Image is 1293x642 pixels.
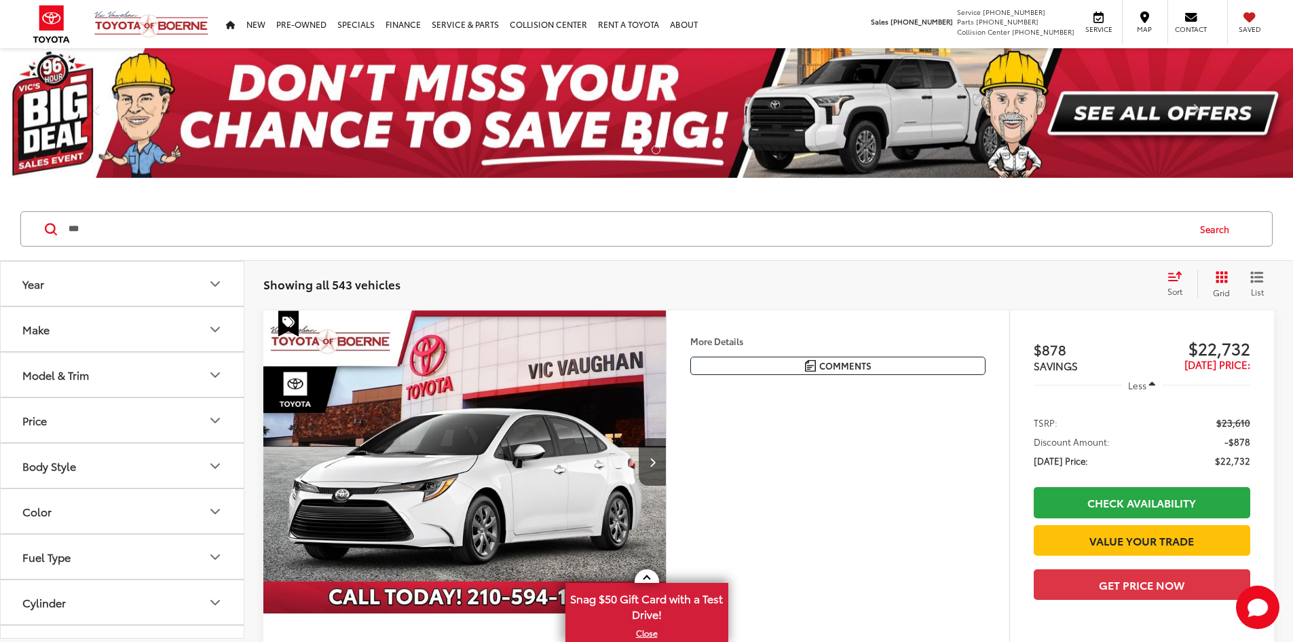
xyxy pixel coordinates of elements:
span: Showing all 543 vehicles [263,276,400,292]
div: Fuel Type [207,549,223,565]
img: Comments [805,360,816,372]
button: Toggle Chat Window [1236,586,1279,629]
span: Grid [1213,287,1230,298]
button: Search [1187,212,1249,246]
span: Special [278,310,299,336]
div: Make [22,323,50,336]
h4: More Details [690,336,986,346]
span: [PHONE_NUMBER] [976,16,1038,26]
div: Year [22,277,44,290]
a: Check Availability [1034,487,1250,518]
button: List View [1240,270,1274,298]
span: Parts [957,16,974,26]
img: Vic Vaughan Toyota of Boerne [94,10,209,38]
span: $23,610 [1216,416,1250,429]
div: Model & Trim [207,367,223,383]
a: 2025 Toyota Corolla LE2025 Toyota Corolla LE2025 Toyota Corolla LE2025 Toyota Corolla LE [263,310,667,613]
span: SAVINGS [1034,358,1078,373]
button: MakeMake [1,307,245,351]
span: Comments [819,359,872,372]
div: Price [207,412,223,429]
span: $878 [1034,339,1142,359]
button: Model & TrimModel & Trim [1,353,245,397]
span: [DATE] Price: [1184,357,1250,372]
span: Less [1128,379,1146,391]
span: [PHONE_NUMBER] [983,7,1045,17]
span: Sort [1167,285,1182,297]
div: Year [207,276,223,292]
div: Body Style [207,458,223,474]
button: Comments [690,357,986,375]
button: Next image [639,438,666,486]
span: Service [957,7,981,17]
button: Get Price Now [1034,569,1250,600]
span: TSRP: [1034,416,1057,429]
button: Grid View [1197,270,1240,298]
span: Map [1129,24,1159,34]
span: $22,732 [1142,338,1250,358]
button: Select sort value [1161,270,1197,298]
div: Price [22,414,47,427]
div: Cylinder [22,596,66,609]
svg: Start Chat [1236,586,1279,629]
div: Body Style [22,459,76,472]
span: [PHONE_NUMBER] [891,16,953,26]
button: Body StyleBody Style [1,444,245,488]
span: Service [1083,24,1114,34]
button: Fuel TypeFuel Type [1,535,245,579]
span: List [1250,286,1264,298]
div: Fuel Type [22,550,71,563]
span: Snag $50 Gift Card with a Test Drive! [567,584,727,626]
span: [DATE] Price: [1034,454,1088,467]
div: Color [207,503,223,520]
input: Search by Make, Model, or Keyword [67,213,1187,245]
span: $22,732 [1215,454,1250,467]
div: 2025 Toyota Corolla LE 0 [263,310,667,613]
span: [PHONE_NUMBER] [1012,26,1074,37]
div: Make [207,321,223,338]
button: Less [1122,373,1163,397]
span: Discount Amount: [1034,435,1110,448]
span: Saved [1235,24,1264,34]
img: 2025 Toyota Corolla LE [263,310,667,614]
span: Sales [871,16,888,26]
div: Cylinder [207,594,223,611]
span: Contact [1175,24,1207,34]
button: YearYear [1,262,245,306]
div: Color [22,505,52,518]
button: CylinderCylinder [1,580,245,624]
div: Model & Trim [22,368,89,381]
span: -$878 [1224,435,1250,448]
a: Value Your Trade [1034,525,1250,556]
button: ColorColor [1,489,245,533]
button: PricePrice [1,398,245,442]
span: Collision Center [957,26,1010,37]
